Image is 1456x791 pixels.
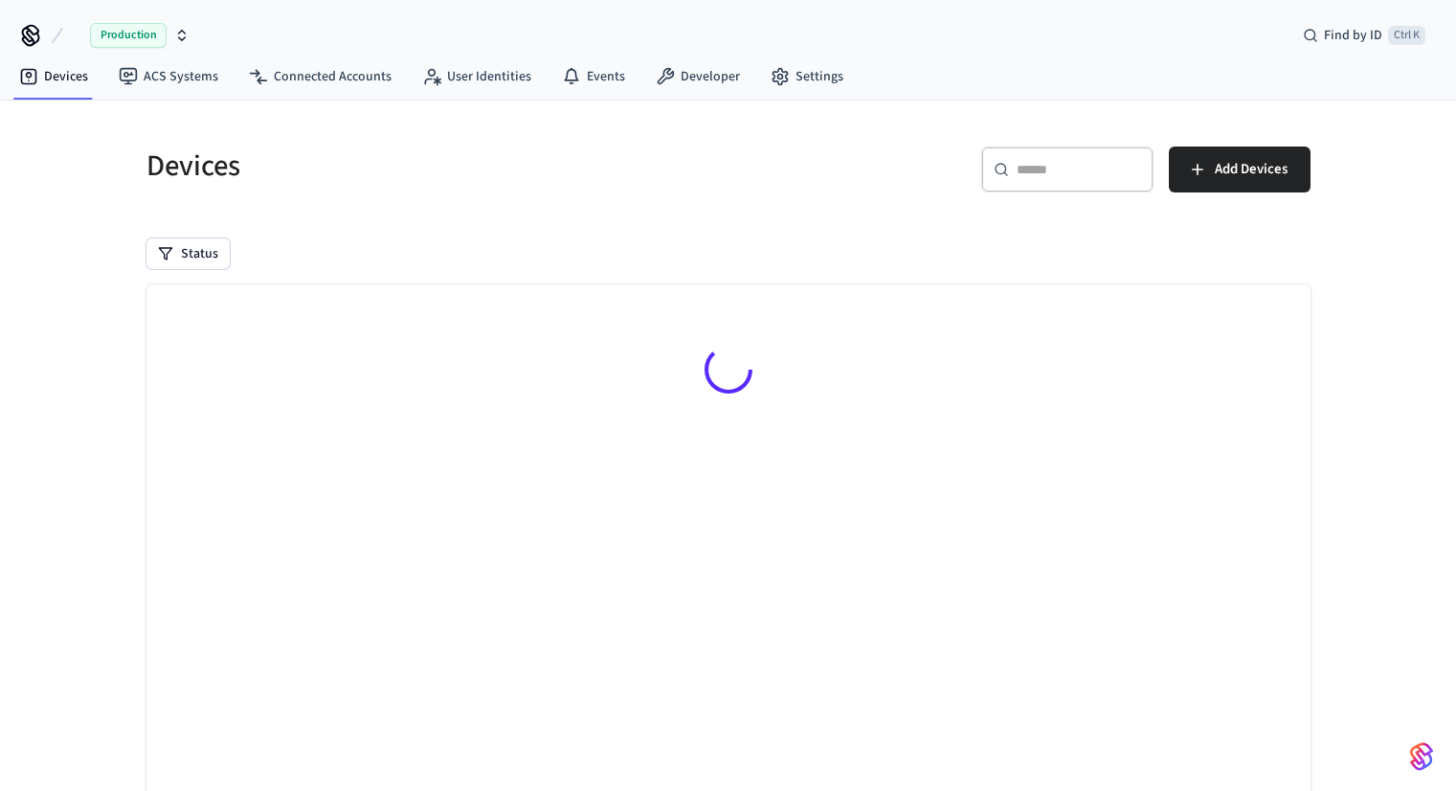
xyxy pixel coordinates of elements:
[234,59,407,94] a: Connected Accounts
[1388,26,1425,45] span: Ctrl K
[1215,157,1288,182] span: Add Devices
[1169,147,1310,192] button: Add Devices
[1410,741,1433,772] img: SeamLogoGradient.69752ec5.svg
[4,59,103,94] a: Devices
[755,59,859,94] a: Settings
[90,23,167,48] span: Production
[1288,18,1441,53] div: Find by IDCtrl K
[103,59,234,94] a: ACS Systems
[1324,26,1382,45] span: Find by ID
[146,147,717,186] h5: Devices
[640,59,755,94] a: Developer
[547,59,640,94] a: Events
[146,238,230,269] button: Status
[407,59,547,94] a: User Identities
